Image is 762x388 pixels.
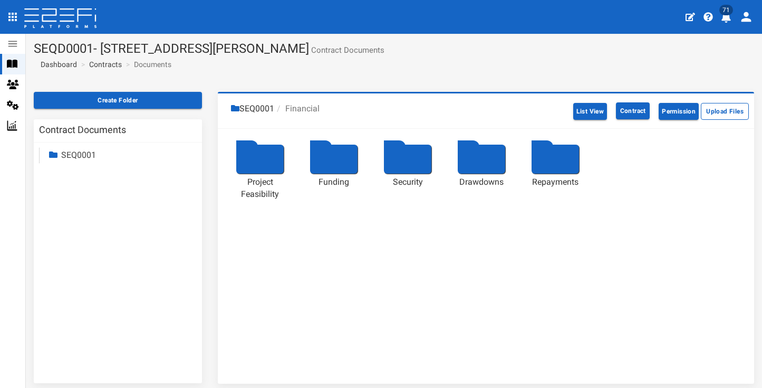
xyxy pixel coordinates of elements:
[455,176,508,188] div: Drawdowns
[36,60,77,69] span: Dashboard
[123,59,171,70] li: Documents
[34,92,202,109] button: Create Folder
[659,103,699,120] button: Permission
[381,176,434,188] div: Security
[89,59,122,70] a: Contracts
[39,125,126,135] h3: Contract Documents
[573,103,607,120] button: List View
[701,103,749,120] button: Upload Files
[309,46,384,54] small: Contract Documents
[274,103,320,115] li: Financial
[307,176,360,188] div: Funding
[231,103,274,115] li: SEQ0001
[609,99,657,123] a: Contract
[234,176,286,201] div: Project Feasibility
[529,176,582,188] div: Repayments
[34,42,754,55] h1: SEQD0001- [STREET_ADDRESS][PERSON_NAME]
[36,59,77,70] a: Dashboard
[616,102,650,119] button: Contract
[61,150,96,160] a: SEQ0001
